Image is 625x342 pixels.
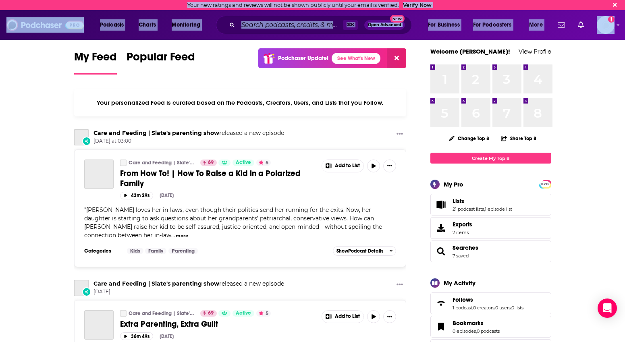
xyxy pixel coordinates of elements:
[383,160,396,172] button: Show More Button
[333,246,397,256] button: ShowPodcast Details
[74,89,407,116] div: Your personalized Feed is curated based on the Podcasts, Creators, Users, and Lists that you Follow.
[430,240,551,262] span: Searches
[256,310,271,317] button: 5
[335,163,360,169] span: Add to List
[93,138,284,145] span: [DATE] at 03:00
[430,48,510,55] a: Welcome [PERSON_NAME]!
[453,221,472,228] span: Exports
[368,23,401,27] span: Open Advanced
[84,310,114,340] a: Extra Parenting, Extra Guilt
[390,15,405,23] span: New
[598,298,617,318] div: Open Intercom Messenger
[129,160,195,166] a: Care and Feeding | Slate's parenting show
[453,319,500,327] a: Bookmarks
[256,160,271,166] button: 5
[93,129,219,137] a: Care and Feeding | Slate's parenting show
[453,296,523,303] a: Follows
[484,206,485,212] span: ,
[224,16,419,34] div: Search podcasts, credits, & more...
[74,280,89,296] a: Care and Feeding | Slate's parenting show
[139,19,156,31] span: Charts
[332,53,380,64] a: See What's New
[444,279,475,287] div: My Activity
[6,17,84,33] img: Podchaser - Follow, Share and Rate Podcasts
[84,206,382,239] span: [PERSON_NAME] loves her in-laws, even though their politics send her running for the exits. Now, ...
[393,129,406,139] button: Show More Button
[444,180,463,188] div: My Pro
[171,232,175,239] span: ...
[403,2,432,8] a: Verify Now
[120,319,316,329] a: Extra Parenting, Extra Guilt
[160,193,174,198] div: [DATE]
[84,206,382,239] span: "
[597,16,615,34] img: User Profile
[393,280,406,290] button: Show More Button
[129,310,195,317] a: Care and Feeding | Slate's parenting show
[433,321,449,332] a: Bookmarks
[74,50,117,68] span: My Feed
[160,334,174,339] div: [DATE]
[453,319,484,327] span: Bookmarks
[93,280,284,288] h3: released a new episode
[473,19,512,31] span: For Podcasters
[554,18,568,32] a: Show notifications dropdown
[453,253,469,259] a: 7 saved
[120,319,218,329] span: Extra Parenting, Extra Guilt
[187,2,432,8] div: Your new ratings and reviews will not be shown publicly until your email is verified.
[364,20,405,30] button: Open AdvancedNew
[94,19,134,31] button: open menu
[233,160,254,166] a: Active
[84,160,114,189] a: From How To! | How To Raise a Kid in a Polarized Family
[500,131,537,146] button: Share Top 8
[233,310,254,317] a: Active
[322,160,364,172] button: Show More Button
[208,159,214,167] span: 69
[494,305,495,311] span: ,
[127,50,195,68] span: Popular Feed
[430,153,551,164] a: Create My Top 8
[476,328,477,334] span: ,
[120,168,316,189] a: From How To! | How To Raise a Kid in a Polarized Family
[322,311,364,323] button: Show More Button
[238,19,343,31] input: Search podcasts, credits, & more...
[383,310,396,323] button: Show More Button
[166,19,211,31] button: open menu
[422,19,470,31] button: open menu
[444,133,494,143] button: Change Top 8
[74,50,117,75] a: My Feed
[145,248,166,254] a: Family
[430,316,551,338] span: Bookmarks
[172,19,200,31] span: Monitoring
[453,197,464,205] span: Lists
[82,137,91,145] div: New Episode
[127,248,143,254] a: Kids
[453,296,473,303] span: Follows
[200,160,217,166] a: 69
[597,16,615,34] button: Show profile menu
[133,19,161,31] a: Charts
[93,129,284,137] h3: released a new episode
[433,246,449,257] a: Searches
[93,280,219,287] a: Care and Feeding | Slate's parenting show
[540,181,550,187] a: PRO
[433,199,449,210] a: Lists
[433,222,449,234] span: Exports
[523,19,553,31] button: open menu
[428,19,460,31] span: For Business
[176,232,188,239] button: more
[208,309,214,317] span: 69
[120,160,127,166] a: Care and Feeding | Slate's parenting show
[473,305,494,311] a: 0 creators
[200,310,217,317] a: 69
[100,19,124,31] span: Podcasts
[120,332,153,340] button: 36m 49s
[575,18,587,32] a: Show notifications dropdown
[343,20,358,30] span: ⌘ K
[430,217,551,239] a: Exports
[477,328,500,334] a: 0 podcasts
[468,19,523,31] button: open menu
[511,305,511,311] span: ,
[430,194,551,216] span: Lists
